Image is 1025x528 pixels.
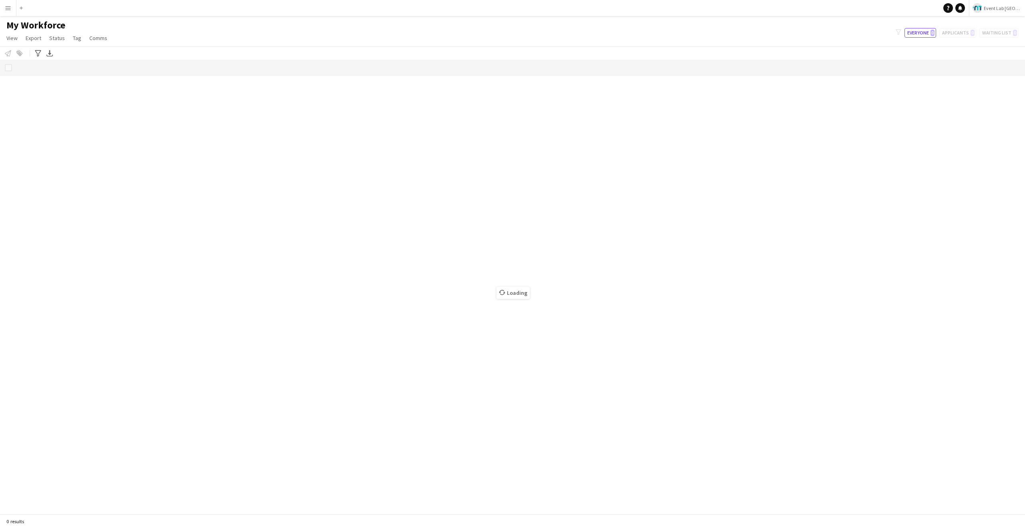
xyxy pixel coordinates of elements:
span: My Workforce [6,19,65,31]
span: Status [49,34,65,42]
span: Event Lab [GEOGRAPHIC_DATA] [984,5,1022,11]
img: Logo [973,3,982,13]
span: View [6,34,18,42]
a: Comms [86,33,111,43]
a: View [3,33,21,43]
a: Export [22,33,44,43]
a: Status [46,33,68,43]
app-action-btn: Advanced filters [33,48,43,58]
app-action-btn: Export XLSX [45,48,54,58]
span: Export [26,34,41,42]
button: Everyone0 [904,28,936,38]
span: Comms [89,34,107,42]
span: Loading [496,287,530,299]
a: Tag [70,33,84,43]
span: 0 [931,30,935,36]
span: Tag [73,34,81,42]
